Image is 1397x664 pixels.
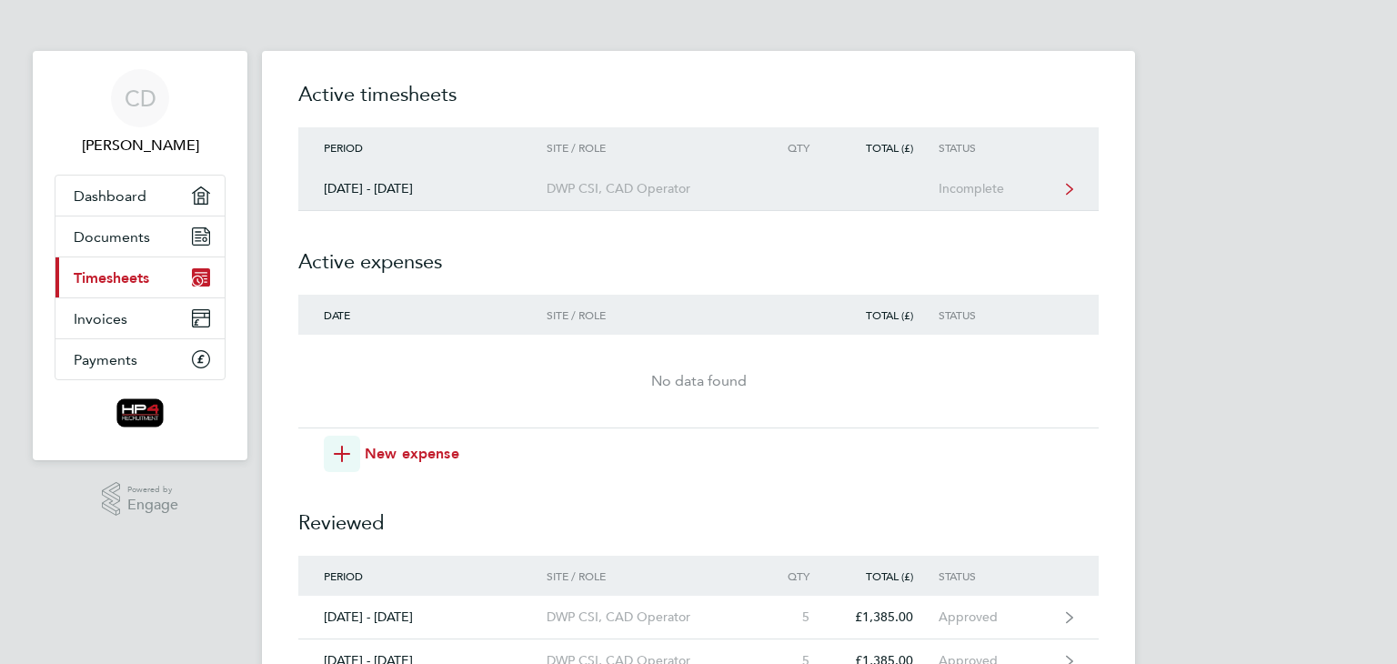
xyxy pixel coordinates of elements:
a: Powered byEngage [102,482,179,517]
span: Period [324,568,363,583]
span: Period [324,140,363,155]
span: Payments [74,351,137,368]
div: [DATE] - [DATE] [298,181,547,196]
span: Engage [127,498,178,513]
div: Incomplete [939,181,1050,196]
span: New expense [365,443,459,465]
a: Timesheets [55,257,225,297]
div: No data found [298,370,1099,392]
div: Qty [755,141,835,154]
img: hp4recruitment-logo-retina.png [116,398,165,428]
div: Qty [755,569,835,582]
a: Invoices [55,298,225,338]
a: Payments [55,339,225,379]
span: Invoices [74,310,127,327]
span: Powered by [127,482,178,498]
div: Site / Role [547,569,755,582]
span: Conor Dunford [55,135,226,156]
a: [DATE] - [DATE]DWP CSI, CAD OperatorIncomplete [298,167,1099,211]
nav: Main navigation [33,51,247,460]
span: Documents [74,228,150,246]
a: [DATE] - [DATE]DWP CSI, CAD Operator5£1,385.00Approved [298,596,1099,639]
div: Total (£) [835,569,939,582]
div: Status [939,569,1050,582]
a: CD[PERSON_NAME] [55,69,226,156]
div: Approved [939,609,1050,625]
div: Status [939,308,1050,321]
h2: Active timesheets [298,80,1099,127]
div: £1,385.00 [835,609,939,625]
div: 5 [755,609,835,625]
div: [DATE] - [DATE] [298,609,547,625]
button: New expense [324,436,459,472]
div: Status [939,141,1050,154]
div: DWP CSI, CAD Operator [547,181,755,196]
div: DWP CSI, CAD Operator [547,609,755,625]
div: Total (£) [835,141,939,154]
a: Documents [55,216,225,257]
div: Total (£) [835,308,939,321]
span: Timesheets [74,269,149,287]
div: Site / Role [547,308,755,321]
div: Date [298,308,547,321]
a: Dashboard [55,176,225,216]
h2: Reviewed [298,472,1099,556]
div: Site / Role [547,141,755,154]
h2: Active expenses [298,211,1099,295]
span: CD [125,86,156,110]
a: Go to home page [55,398,226,428]
span: Dashboard [74,187,146,205]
